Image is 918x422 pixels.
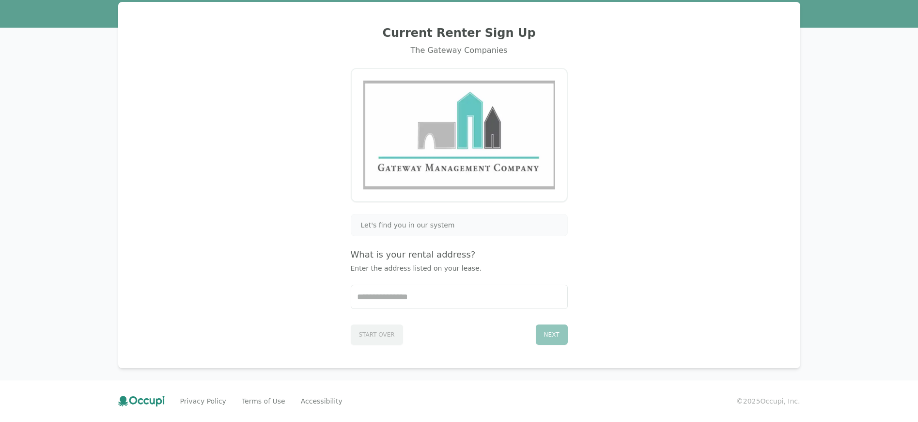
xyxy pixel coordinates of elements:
span: Let's find you in our system [361,220,455,230]
a: Terms of Use [242,396,285,406]
a: Accessibility [301,396,342,406]
h2: Current Renter Sign Up [130,25,789,41]
div: The Gateway Companies [130,45,789,56]
p: Enter the address listed on your lease. [351,263,568,273]
img: Gateway Management [363,81,555,190]
input: Start typing... [351,285,567,308]
h4: What is your rental address? [351,248,568,261]
small: © 2025 Occupi, Inc. [736,396,800,406]
a: Privacy Policy [180,396,226,406]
